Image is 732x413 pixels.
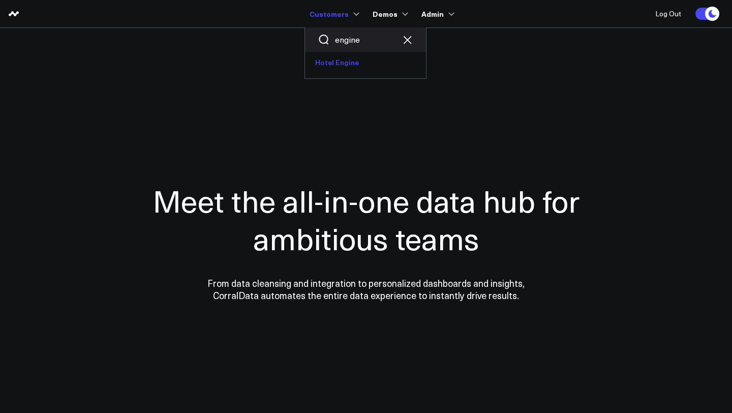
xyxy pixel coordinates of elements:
[318,34,330,46] button: Search customers button
[335,34,396,45] input: Search customers input
[117,182,615,257] h1: Meet the all-in-one data hub for ambitious teams
[373,5,406,23] a: Demos
[305,52,426,73] a: Hotel Engine
[401,34,413,46] button: Clear search
[310,5,357,23] a: Customers
[421,5,452,23] a: Admin
[186,277,546,302] p: From data cleansing and integration to personalized dashboards and insights, CorralData automates...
